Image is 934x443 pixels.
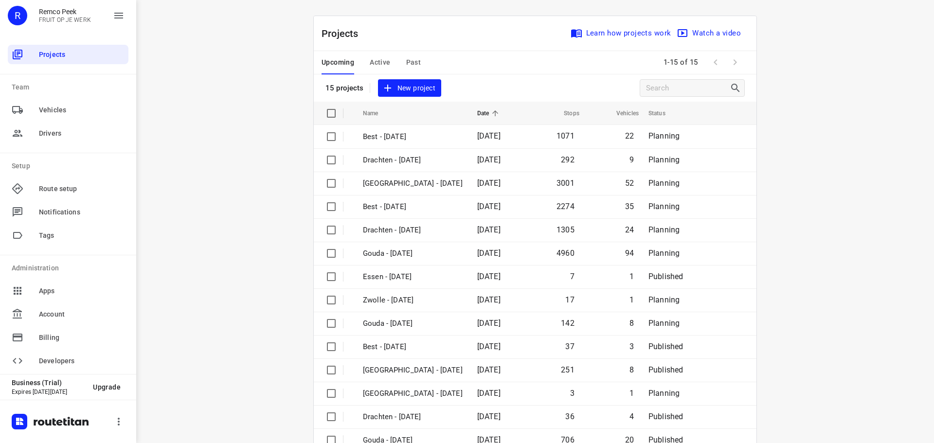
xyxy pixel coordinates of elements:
div: R [8,6,27,25]
button: New project [378,79,441,97]
span: Vehicles [39,105,125,115]
p: Administration [12,263,128,273]
span: 36 [565,412,574,421]
span: 24 [625,225,634,234]
span: 1-15 of 15 [660,52,702,73]
span: Active [370,56,390,69]
div: Notifications [8,202,128,222]
span: [DATE] [477,272,501,281]
span: 8 [629,365,634,374]
span: Account [39,309,125,319]
span: 17 [565,295,574,304]
span: Billing [39,333,125,343]
p: Drachten - Thursday [363,411,463,423]
p: Zwolle - Thursday [363,365,463,376]
span: New project [384,82,435,94]
span: Planning [648,319,680,328]
span: 3001 [557,178,575,188]
p: Essen - Friday [363,271,463,283]
span: [DATE] [477,155,501,164]
span: Planning [648,295,680,304]
div: Billing [8,328,128,347]
span: [DATE] [477,412,501,421]
span: [DATE] [477,131,501,141]
span: 2274 [557,202,575,211]
span: [DATE] [477,319,501,328]
span: Date [477,107,502,119]
p: Drachten - Tuesday [363,155,463,166]
p: Expires [DATE][DATE] [12,389,85,395]
div: Developers [8,351,128,371]
span: Planning [648,131,680,141]
span: Upcoming [322,56,354,69]
div: Apps [8,281,128,301]
span: 35 [625,202,634,211]
div: Account [8,304,128,324]
span: Stops [551,107,579,119]
p: Best - Monday [363,201,463,213]
span: Upgrade [93,383,121,391]
span: 3 [629,342,634,351]
p: Zwolle - Friday [363,295,463,306]
span: 9 [629,155,634,164]
span: Planning [648,155,680,164]
span: Published [648,365,683,374]
span: Developers [39,356,125,366]
p: Team [12,82,128,92]
span: Tags [39,230,125,241]
span: [DATE] [477,389,501,398]
span: [DATE] [477,248,501,258]
p: Gouda - Friday [363,318,463,329]
span: 1071 [557,131,575,141]
p: FRUIT OP JE WERK [39,17,91,23]
span: 8 [629,319,634,328]
span: [DATE] [477,365,501,374]
span: Planning [648,225,680,234]
span: 52 [625,178,634,188]
span: 3 [570,389,575,398]
span: 292 [561,155,575,164]
span: [DATE] [477,295,501,304]
div: Search [730,82,744,94]
p: Drachten - Monday [363,225,463,236]
span: Name [363,107,391,119]
span: Planning [648,202,680,211]
p: Remco Peek [39,8,91,16]
span: [DATE] [477,202,501,211]
div: Projects [8,45,128,64]
span: Previous Page [706,53,725,72]
div: Vehicles [8,100,128,120]
p: Best - Friday [363,341,463,353]
span: Vehicles [604,107,639,119]
div: Drivers [8,124,128,143]
button: Upgrade [85,378,128,396]
span: Next Page [725,53,745,72]
p: Gouda - Monday [363,248,463,259]
span: Projects [39,50,125,60]
div: Tags [8,226,128,245]
p: Setup [12,161,128,171]
span: Published [648,272,683,281]
span: 1 [629,272,634,281]
p: Business (Trial) [12,379,85,387]
span: 94 [625,248,634,258]
p: Best - Wednesday [363,131,463,142]
div: Route setup [8,179,128,198]
span: Drivers [39,128,125,139]
span: 1 [629,389,634,398]
input: Search projects [646,81,730,96]
p: Antwerpen - Thursday [363,388,463,399]
span: Apps [39,286,125,296]
span: Status [648,107,678,119]
p: Projects [322,26,366,41]
span: Planning [648,178,680,188]
span: Planning [648,389,680,398]
span: 7 [570,272,575,281]
span: Planning [648,248,680,258]
span: 251 [561,365,575,374]
span: [DATE] [477,178,501,188]
span: 22 [625,131,634,141]
span: 1 [629,295,634,304]
span: [DATE] [477,225,501,234]
span: 1305 [557,225,575,234]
